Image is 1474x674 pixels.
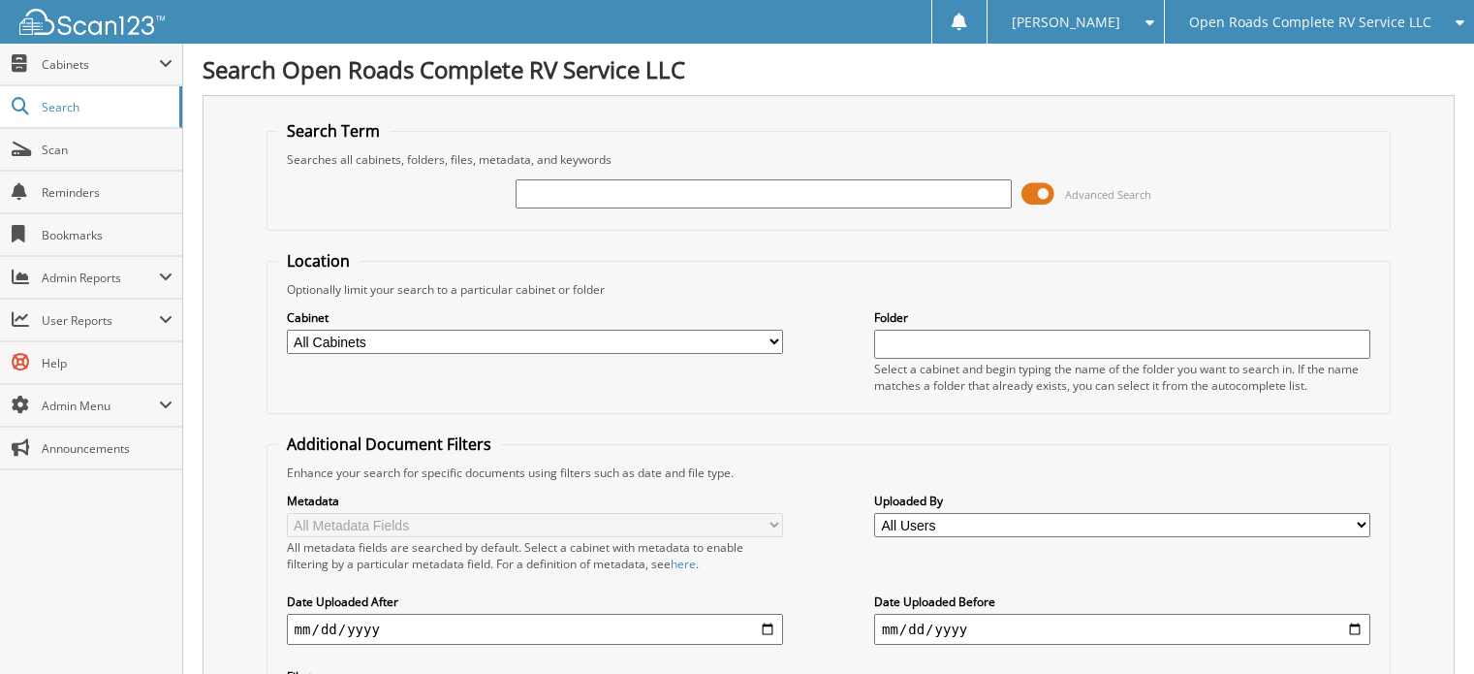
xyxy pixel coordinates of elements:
a: here [671,556,696,572]
label: Date Uploaded Before [874,594,1370,610]
span: [PERSON_NAME] [1012,16,1120,28]
span: Cabinets [42,56,159,73]
label: Metadata [287,493,783,509]
div: Enhance your search for specific documents using filters such as date and file type. [277,465,1381,481]
span: Scan [42,142,172,158]
label: Date Uploaded After [287,594,783,610]
span: Admin Menu [42,398,159,414]
legend: Additional Document Filters [277,433,501,455]
span: Help [42,355,172,371]
input: end [874,614,1370,645]
div: Searches all cabinets, folders, files, metadata, and keywords [277,151,1381,168]
span: Admin Reports [42,270,159,286]
span: Open Roads Complete RV Service LLC [1189,16,1431,28]
span: Search [42,99,170,115]
span: Announcements [42,440,172,457]
div: All metadata fields are searched by default. Select a cabinet with metadata to enable filtering b... [287,539,783,572]
div: Select a cabinet and begin typing the name of the folder you want to search in. If the name match... [874,361,1370,394]
label: Uploaded By [874,493,1370,509]
span: Bookmarks [42,227,172,243]
span: Advanced Search [1065,187,1151,202]
span: User Reports [42,312,159,329]
h1: Search Open Roads Complete RV Service LLC [203,53,1455,85]
input: start [287,614,783,645]
img: scan123-logo-white.svg [19,9,165,35]
span: Reminders [42,184,172,201]
div: Optionally limit your search to a particular cabinet or folder [277,281,1381,298]
legend: Search Term [277,120,390,142]
label: Folder [874,309,1370,326]
legend: Location [277,250,360,272]
label: Cabinet [287,309,783,326]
